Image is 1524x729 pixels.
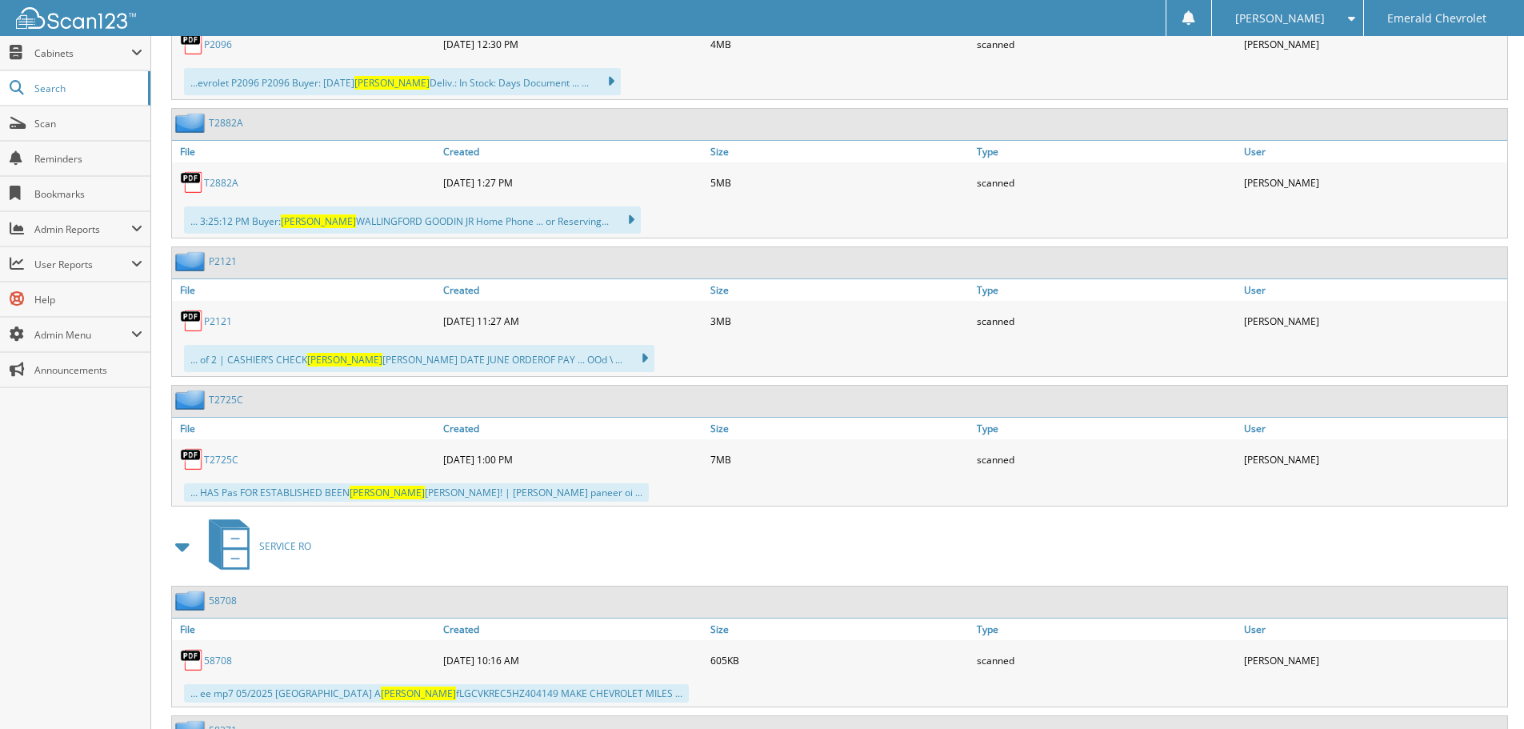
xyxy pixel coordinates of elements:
[1240,443,1507,475] div: [PERSON_NAME]
[209,254,237,268] a: P2121
[1387,14,1486,23] span: Emerald Chevrolet
[706,644,974,676] div: 605KB
[973,279,1240,301] a: Type
[307,353,382,367] span: [PERSON_NAME]
[184,206,641,234] div: ... 3:25:12 PM Buyer: WALLINGFORD GOODIN JR Home Phone ... or Reserving...
[209,393,243,407] a: T2725C
[204,314,232,328] a: P2121
[354,76,430,90] span: [PERSON_NAME]
[439,279,706,301] a: Created
[973,418,1240,439] a: Type
[973,305,1240,337] div: scanned
[706,279,974,301] a: Size
[184,345,654,372] div: ... of 2 | CASHIER’S CHECK [PERSON_NAME] DATE JUNE ORDEROF PAY ... OOd \ ...
[34,152,142,166] span: Reminders
[1240,644,1507,676] div: [PERSON_NAME]
[16,7,136,29] img: scan123-logo-white.svg
[350,486,425,499] span: [PERSON_NAME]
[973,619,1240,640] a: Type
[1444,652,1524,729] iframe: Chat Widget
[172,418,439,439] a: File
[1240,141,1507,162] a: User
[706,141,974,162] a: Size
[180,309,204,333] img: PDF.png
[175,251,209,271] img: folder2.png
[259,539,311,553] span: SERVICE RO
[973,28,1240,60] div: scanned
[204,453,238,467] a: T2725C
[184,483,649,502] div: ... HAS Pas FOR ESTABLISHED BEEN [PERSON_NAME]! | [PERSON_NAME] paneer oi ...
[209,116,243,130] a: T2882A
[34,117,142,130] span: Scan
[209,594,237,607] a: 58708
[172,279,439,301] a: File
[184,68,621,95] div: ...evrolet P2096 P2096 Buyer: [DATE] Deliv.: In Stock: Days Document ... ...
[706,418,974,439] a: Size
[973,443,1240,475] div: scanned
[1240,28,1507,60] div: [PERSON_NAME]
[172,141,439,162] a: File
[1240,305,1507,337] div: [PERSON_NAME]
[199,515,311,578] a: SERVICE RO
[973,644,1240,676] div: scanned
[34,363,142,377] span: Announcements
[439,619,706,640] a: Created
[34,293,142,306] span: Help
[34,187,142,201] span: Bookmarks
[439,443,706,475] div: [DATE] 1:00 PM
[34,46,131,60] span: Cabinets
[180,170,204,194] img: PDF.png
[439,418,706,439] a: Created
[706,443,974,475] div: 7MB
[204,654,232,667] a: 58708
[204,38,232,51] a: P2096
[180,447,204,471] img: PDF.png
[381,687,456,700] span: [PERSON_NAME]
[180,648,204,672] img: PDF.png
[34,222,131,236] span: Admin Reports
[180,32,204,56] img: PDF.png
[175,591,209,611] img: folder2.png
[175,113,209,133] img: folder2.png
[204,176,238,190] a: T2882A
[439,305,706,337] div: [DATE] 11:27 AM
[439,141,706,162] a: Created
[973,141,1240,162] a: Type
[706,619,974,640] a: Size
[34,258,131,271] span: User Reports
[706,166,974,198] div: 5MB
[1235,14,1325,23] span: [PERSON_NAME]
[172,619,439,640] a: File
[1240,619,1507,640] a: User
[1240,166,1507,198] div: [PERSON_NAME]
[1240,418,1507,439] a: User
[439,644,706,676] div: [DATE] 10:16 AM
[439,28,706,60] div: [DATE] 12:30 PM
[439,166,706,198] div: [DATE] 1:27 PM
[706,28,974,60] div: 4MB
[281,214,356,228] span: [PERSON_NAME]
[973,166,1240,198] div: scanned
[175,390,209,410] img: folder2.png
[706,305,974,337] div: 3MB
[34,82,140,95] span: Search
[1240,279,1507,301] a: User
[34,328,131,342] span: Admin Menu
[184,684,689,703] div: ... ee mp7 05/2025 [GEOGRAPHIC_DATA] A fLGCVKREC5HZ404149 MAKE CHEVROLET MILES ...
